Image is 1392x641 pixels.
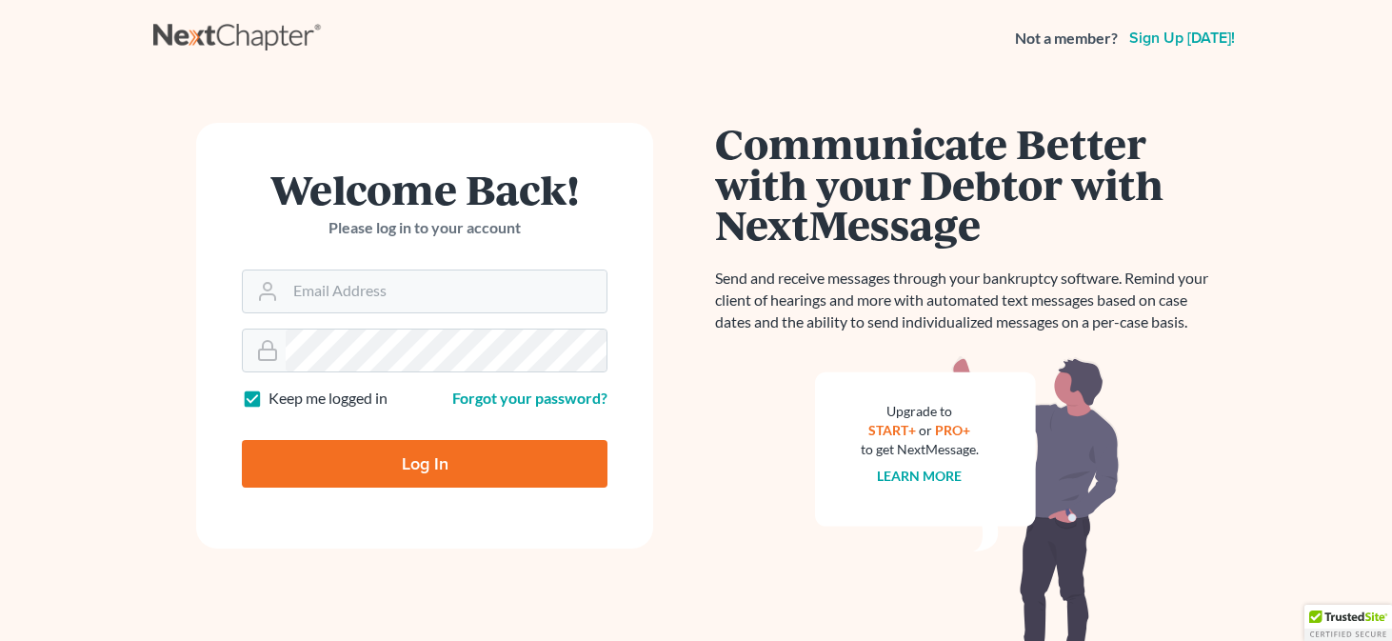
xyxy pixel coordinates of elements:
div: TrustedSite Certified [1304,605,1392,641]
input: Email Address [286,270,607,312]
a: Learn more [878,468,963,484]
a: Forgot your password? [452,389,607,407]
h1: Communicate Better with your Debtor with NextMessage [715,123,1220,245]
span: or [920,422,933,438]
p: Please log in to your account [242,217,607,239]
div: Upgrade to [861,402,979,421]
a: PRO+ [936,422,971,438]
label: Keep me logged in [268,388,388,410]
div: to get NextMessage. [861,440,979,459]
input: Log In [242,440,607,488]
a: Sign up [DATE]! [1125,30,1239,46]
strong: Not a member? [1015,28,1118,50]
p: Send and receive messages through your bankruptcy software. Remind your client of hearings and mo... [715,268,1220,333]
h1: Welcome Back! [242,169,607,210]
a: START+ [869,422,917,438]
